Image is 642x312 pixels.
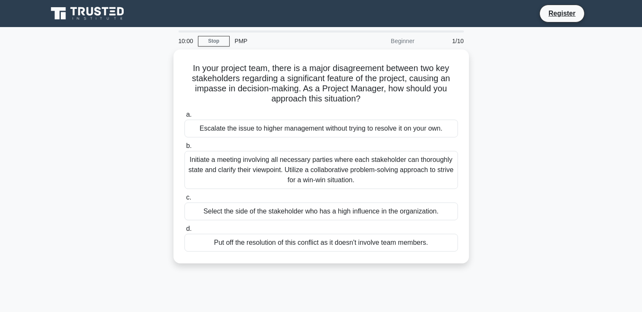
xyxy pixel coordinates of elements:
[186,142,192,149] span: b.
[186,225,192,232] span: d.
[186,194,191,201] span: c.
[184,63,459,104] h5: In your project team, there is a major disagreement between two key stakeholders regarding a sign...
[420,33,469,49] div: 1/10
[184,203,458,220] div: Select the side of the stakeholder who has a high influence in the organization.
[184,234,458,252] div: Put off the resolution of this conflict as it doesn't involve team members.
[346,33,420,49] div: Beginner
[173,33,198,49] div: 10:00
[198,36,230,47] a: Stop
[543,8,580,19] a: Register
[186,111,192,118] span: a.
[184,120,458,137] div: Escalate the issue to higher management without trying to resolve it on your own.
[184,151,458,189] div: Initiate a meeting involving all necessary parties where each stakeholder can thoroughly state an...
[230,33,346,49] div: PMP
